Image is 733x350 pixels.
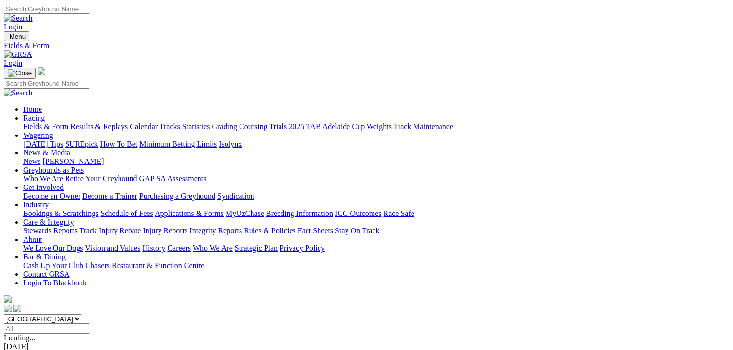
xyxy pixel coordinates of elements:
a: Chasers Restaurant & Function Centre [85,261,204,269]
a: Injury Reports [143,227,187,235]
img: logo-grsa-white.png [38,67,45,75]
span: Loading... [4,334,35,342]
div: Care & Integrity [23,227,729,235]
a: Care & Integrity [23,218,74,226]
a: Schedule of Fees [100,209,153,217]
img: Close [8,69,32,77]
a: SUREpick [65,140,98,148]
a: Track Maintenance [394,122,453,131]
a: Applications & Forms [155,209,224,217]
a: Purchasing a Greyhound [139,192,215,200]
img: logo-grsa-white.png [4,295,12,303]
a: Coursing [239,122,267,131]
img: twitter.svg [13,305,21,312]
a: Bookings & Scratchings [23,209,98,217]
a: News & Media [23,148,70,157]
a: Who We Are [193,244,233,252]
img: facebook.svg [4,305,12,312]
a: Home [23,105,42,113]
a: GAP SA Assessments [139,175,207,183]
a: Race Safe [383,209,414,217]
div: Racing [23,122,729,131]
div: News & Media [23,157,729,166]
button: Toggle navigation [4,68,36,79]
a: [PERSON_NAME] [42,157,104,165]
img: GRSA [4,50,32,59]
a: Syndication [217,192,254,200]
a: Weights [367,122,392,131]
a: Careers [167,244,191,252]
a: About [23,235,42,243]
a: Retire Your Greyhound [65,175,137,183]
a: Stewards Reports [23,227,77,235]
a: Vision and Values [85,244,140,252]
a: Who We Are [23,175,63,183]
a: Stay On Track [335,227,379,235]
a: History [142,244,165,252]
a: Racing [23,114,45,122]
span: Menu [10,33,26,40]
a: Fact Sheets [298,227,333,235]
a: Fields & Form [4,41,729,50]
a: News [23,157,40,165]
a: Cash Up Your Club [23,261,83,269]
a: Isolynx [219,140,242,148]
a: Login [4,23,22,31]
div: Wagering [23,140,729,148]
a: Privacy Policy [280,244,325,252]
a: Login [4,59,22,67]
a: 2025 TAB Adelaide Cup [289,122,365,131]
a: Grading [212,122,237,131]
a: Minimum Betting Limits [139,140,217,148]
a: Become a Trainer [82,192,137,200]
a: Become an Owner [23,192,80,200]
a: Get Involved [23,183,64,191]
a: How To Bet [100,140,138,148]
div: Greyhounds as Pets [23,175,729,183]
a: Fields & Form [23,122,68,131]
a: Trials [269,122,287,131]
a: We Love Our Dogs [23,244,83,252]
a: Breeding Information [266,209,333,217]
a: Bar & Dining [23,253,66,261]
input: Search [4,79,89,89]
a: Greyhounds as Pets [23,166,84,174]
a: MyOzChase [226,209,264,217]
img: Search [4,14,33,23]
a: [DATE] Tips [23,140,63,148]
div: Industry [23,209,729,218]
a: Track Injury Rebate [79,227,141,235]
a: Login To Blackbook [23,279,87,287]
a: Integrity Reports [189,227,242,235]
a: Wagering [23,131,53,139]
a: Calendar [130,122,158,131]
a: Results & Replays [70,122,128,131]
a: Rules & Policies [244,227,296,235]
button: Toggle navigation [4,31,29,41]
a: Strategic Plan [235,244,278,252]
a: Statistics [182,122,210,131]
div: Bar & Dining [23,261,729,270]
a: Industry [23,201,49,209]
div: About [23,244,729,253]
a: ICG Outcomes [335,209,381,217]
a: Contact GRSA [23,270,69,278]
input: Select date [4,323,89,334]
div: Get Involved [23,192,729,201]
input: Search [4,4,89,14]
a: Tracks [160,122,180,131]
img: Search [4,89,33,97]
